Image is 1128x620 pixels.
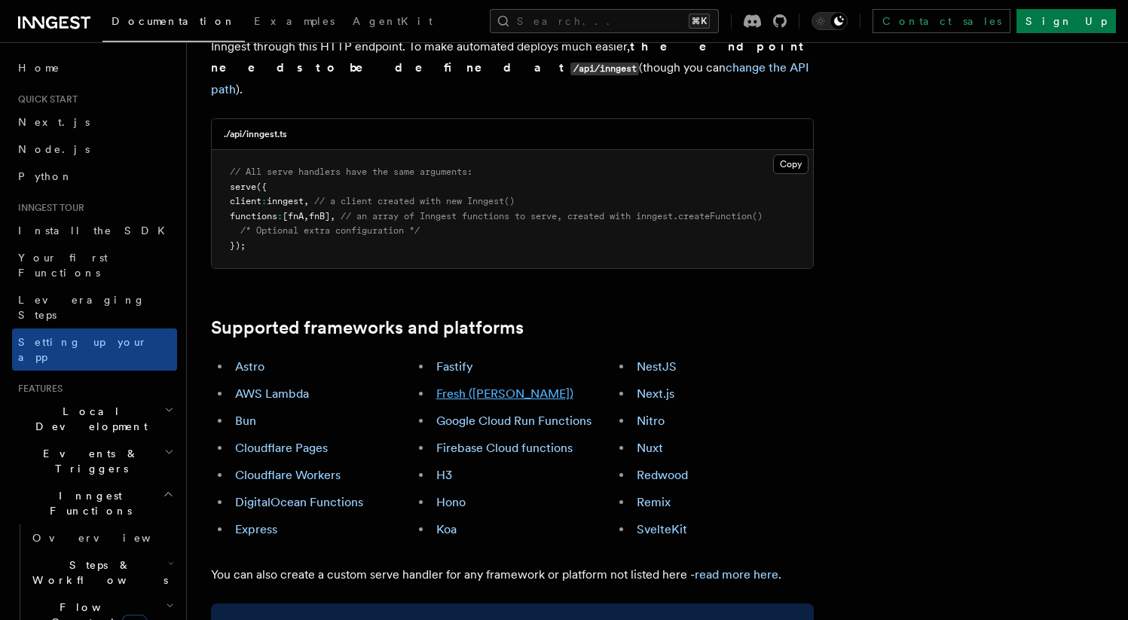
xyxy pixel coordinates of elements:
[267,196,304,206] span: inngest
[18,143,90,155] span: Node.js
[211,564,814,585] p: You can also create a custom serve handler for any framework or platform not listed here - .
[12,108,177,136] a: Next.js
[689,14,710,29] kbd: ⌘K
[32,532,188,544] span: Overview
[637,386,674,401] a: Next.js
[436,414,592,428] a: Google Cloud Run Functions
[695,567,778,582] a: read more here
[18,252,108,279] span: Your first Functions
[26,551,177,594] button: Steps & Workflows
[12,93,78,105] span: Quick start
[314,196,515,206] span: // a client created with new Inngest()
[230,240,246,251] span: });
[18,170,73,182] span: Python
[230,211,277,221] span: functions
[245,5,344,41] a: Examples
[12,286,177,328] a: Leveraging Steps
[235,468,341,482] a: Cloudflare Workers
[230,182,256,192] span: serve
[812,12,848,30] button: Toggle dark mode
[26,524,177,551] a: Overview
[304,196,309,206] span: ,
[490,9,719,33] button: Search...⌘K
[637,359,677,374] a: NestJS
[12,54,177,81] a: Home
[436,495,466,509] a: Hono
[211,14,814,100] p: Inngest provides a handler which adds an API endpoint to your router. You expose your functions t...
[235,414,256,428] a: Bun
[18,116,90,128] span: Next.js
[12,202,84,214] span: Inngest tour
[283,211,304,221] span: [fnA
[112,15,236,27] span: Documentation
[277,211,283,221] span: :
[309,211,330,221] span: fnB]
[240,225,420,236] span: /* Optional extra configuration */
[341,211,763,221] span: // an array of Inngest functions to serve, created with inngest.createFunction()
[330,211,335,221] span: ,
[436,468,452,482] a: H3
[12,217,177,244] a: Install the SDK
[230,166,472,177] span: // All serve handlers have the same arguments:
[773,154,809,174] button: Copy
[235,441,328,455] a: Cloudflare Pages
[18,336,148,363] span: Setting up your app
[12,383,63,395] span: Features
[235,386,309,401] a: AWS Lambda
[211,317,524,338] a: Supported frameworks and platforms
[235,522,277,536] a: Express
[230,196,261,206] span: client
[637,522,687,536] a: SvelteKit
[436,359,473,374] a: Fastify
[436,522,457,536] a: Koa
[261,196,267,206] span: :
[18,294,145,321] span: Leveraging Steps
[12,440,177,482] button: Events & Triggers
[353,15,433,27] span: AgentKit
[254,15,335,27] span: Examples
[637,414,665,428] a: Nitro
[12,136,177,163] a: Node.js
[304,211,309,221] span: ,
[12,446,164,476] span: Events & Triggers
[436,386,573,401] a: Fresh ([PERSON_NAME])
[873,9,1010,33] a: Contact sales
[235,495,363,509] a: DigitalOcean Functions
[26,557,168,588] span: Steps & Workflows
[1016,9,1116,33] a: Sign Up
[12,482,177,524] button: Inngest Functions
[570,63,639,75] code: /api/inngest
[12,163,177,190] a: Python
[235,359,264,374] a: Astro
[18,60,60,75] span: Home
[256,182,267,192] span: ({
[12,398,177,440] button: Local Development
[12,488,163,518] span: Inngest Functions
[637,495,671,509] a: Remix
[12,328,177,371] a: Setting up your app
[637,468,688,482] a: Redwood
[637,441,663,455] a: Nuxt
[12,404,164,434] span: Local Development
[436,441,573,455] a: Firebase Cloud functions
[18,224,174,237] span: Install the SDK
[12,244,177,286] a: Your first Functions
[224,128,287,140] h3: ./api/inngest.ts
[102,5,245,42] a: Documentation
[344,5,442,41] a: AgentKit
